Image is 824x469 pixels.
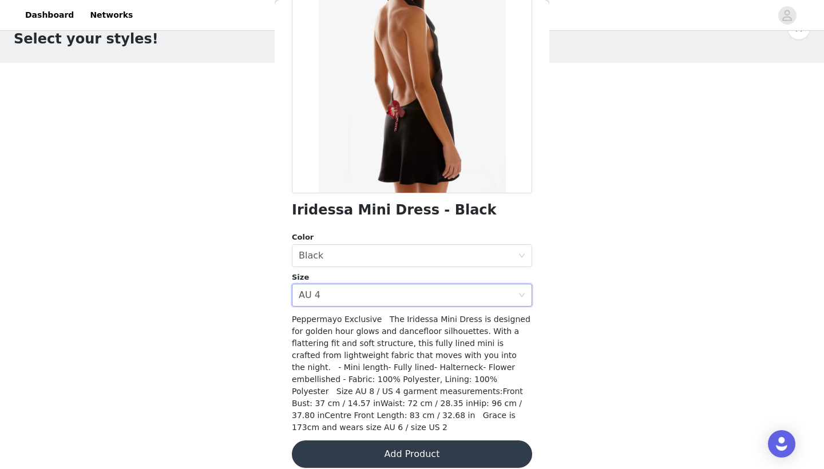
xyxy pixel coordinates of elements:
[18,2,81,28] a: Dashboard
[782,6,793,25] div: avatar
[14,29,159,49] h1: Select your styles!
[292,315,530,432] span: Peppermayo Exclusive The Iridessa Mini Dress is designed for golden hour glows and dancefloor sil...
[299,284,320,306] div: AU 4
[299,245,323,267] div: Black
[83,2,140,28] a: Networks
[292,232,532,243] div: Color
[768,430,795,458] div: Open Intercom Messenger
[292,202,497,218] h1: Iridessa Mini Dress - Black
[292,440,532,468] button: Add Product
[292,272,532,283] div: Size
